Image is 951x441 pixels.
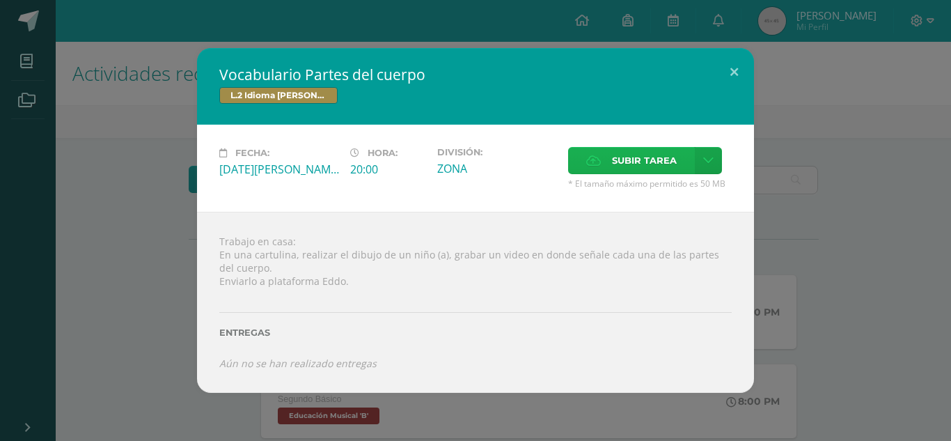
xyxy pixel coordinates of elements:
h2: Vocabulario Partes del cuerpo [219,65,732,84]
button: Close (Esc) [714,48,754,95]
div: 20:00 [350,162,426,177]
span: Hora: [368,148,398,158]
span: L.2 Idioma [PERSON_NAME] [219,87,338,104]
span: Subir tarea [612,148,677,173]
div: ZONA [437,161,557,176]
span: * El tamaño máximo permitido es 50 MB [568,178,732,189]
i: Aún no se han realizado entregas [219,357,377,370]
label: División: [437,147,557,157]
div: Trabajo en casa: En una cartulina, realizar el dibujo de un niño (a), grabar un video en donde se... [197,212,754,392]
label: Entregas [219,327,732,338]
span: Fecha: [235,148,269,158]
div: [DATE][PERSON_NAME] [219,162,339,177]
